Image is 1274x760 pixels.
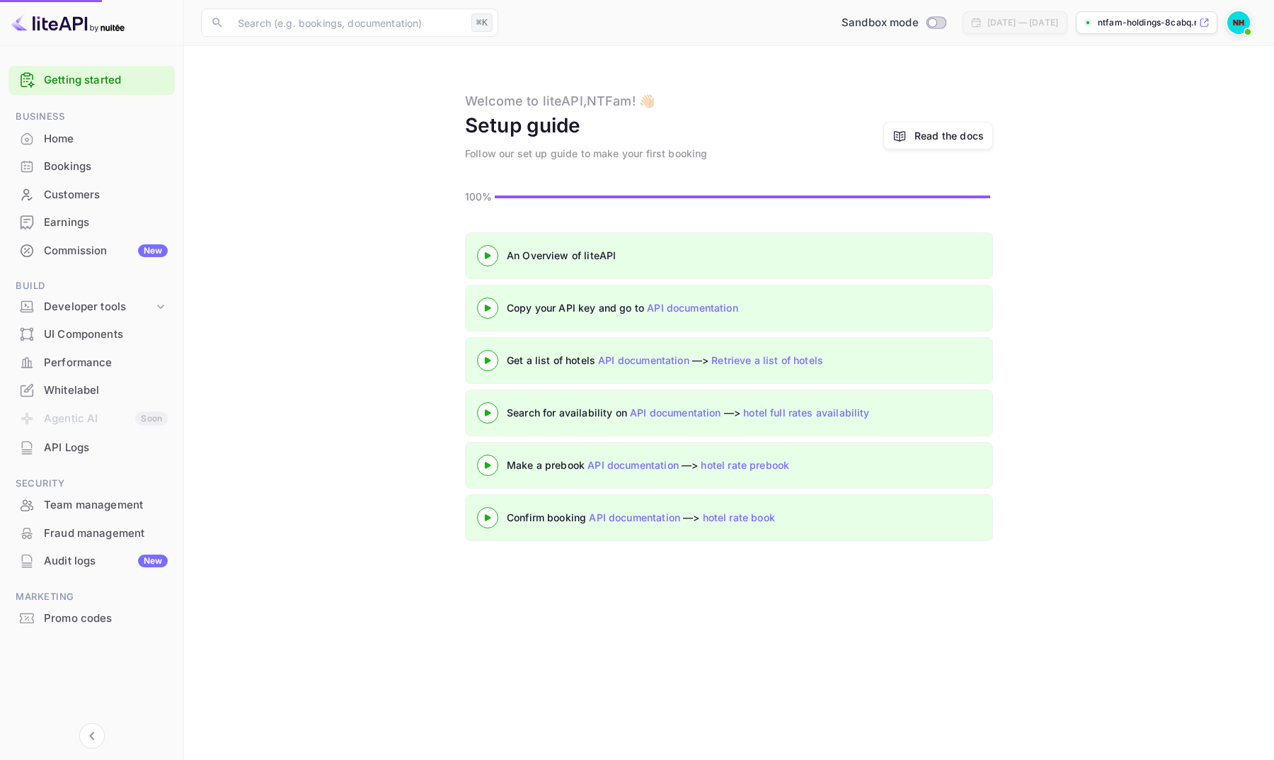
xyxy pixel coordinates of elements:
div: Switch to Production mode [836,15,951,31]
div: Promo codes [8,605,175,633]
div: New [138,244,168,257]
a: hotel full rates availability [743,407,869,419]
div: Fraud management [8,520,175,548]
span: Business [8,109,175,125]
div: Whitelabel [44,382,168,399]
div: Make a prebook —> [507,458,861,472]
div: [DATE] — [DATE] [987,16,1058,29]
button: Collapse navigation [79,723,105,749]
a: UI Components [8,321,175,347]
div: Earnings [8,209,175,237]
div: Developer tools [44,299,154,315]
span: Security [8,476,175,492]
span: Build [8,278,175,294]
a: Customers [8,181,175,208]
div: An Overview of liteAPI [507,248,861,263]
div: UI Components [44,327,168,343]
a: API documentation [598,354,689,366]
div: API Logs [44,440,168,456]
div: Customers [44,187,168,203]
a: Fraud management [8,520,175,546]
div: Setup guide [465,110,581,140]
a: Getting started [44,72,168,89]
a: Retrieve a list of hotels [711,354,823,366]
div: Audit logsNew [8,548,175,575]
div: Confirm booking —> [507,510,861,525]
a: Whitelabel [8,377,175,403]
span: Marketing [8,589,175,605]
div: Home [8,125,175,153]
span: Sandbox mode [842,15,919,31]
a: CommissionNew [8,237,175,263]
p: ntfam-holdings-8cabq.n... [1098,16,1196,29]
div: Search for availability on —> [507,405,1002,420]
div: Whitelabel [8,377,175,404]
a: Earnings [8,209,175,235]
div: Earnings [44,215,168,231]
a: Home [8,125,175,152]
a: hotel rate book [703,511,775,523]
a: Promo codes [8,605,175,631]
div: Follow our set up guide to make your first booking [465,146,708,161]
a: Performance [8,349,175,375]
a: API documentation [630,407,721,419]
div: Getting started [8,66,175,95]
div: Get a list of hotels —> [507,353,861,368]
div: Welcome to liteAPI, NTFam ! 👋🏻 [465,91,655,110]
div: Audit logs [44,553,168,569]
img: LiteAPI logo [11,11,125,34]
a: Bookings [8,153,175,179]
div: UI Components [8,321,175,348]
div: Performance [44,355,168,371]
div: Home [44,131,168,147]
a: API documentation [647,302,738,314]
div: Team management [8,492,175,519]
div: Performance [8,349,175,377]
div: Developer tools [8,295,175,319]
div: Bookings [8,153,175,181]
div: Team management [44,497,168,514]
div: Fraud management [44,526,168,542]
a: API documentation [587,459,679,471]
img: NTFam Holdings [1227,11,1250,34]
div: Customers [8,181,175,209]
div: Commission [44,243,168,259]
a: Read the docs [914,128,984,143]
p: 100% [465,189,490,204]
div: ⌘K [471,13,493,32]
div: Bookings [44,159,168,175]
div: New [138,555,168,567]
div: CommissionNew [8,237,175,265]
div: Copy your API key and go to [507,300,861,315]
div: API Logs [8,434,175,462]
a: Team management [8,492,175,518]
a: Read the docs [883,122,993,149]
a: Audit logsNew [8,548,175,574]
a: hotel rate prebook [701,459,789,471]
a: API documentation [589,511,680,523]
a: API Logs [8,434,175,460]
div: Promo codes [44,611,168,627]
input: Search (e.g. bookings, documentation) [229,8,466,37]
